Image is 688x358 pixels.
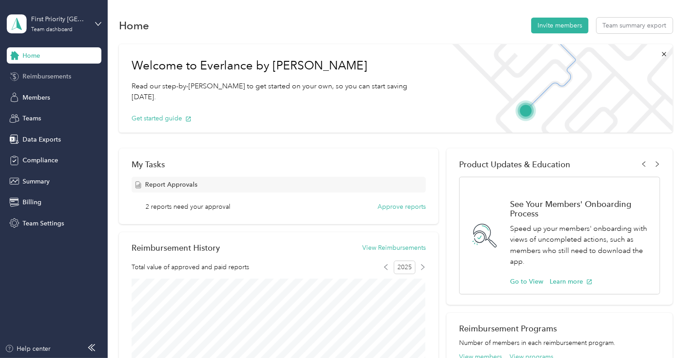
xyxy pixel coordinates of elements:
[510,277,543,286] button: Go to View
[145,180,197,189] span: Report Approvals
[31,27,73,32] div: Team dashboard
[459,324,660,333] h2: Reimbursement Programs
[597,18,673,33] button: Team summary export
[23,72,71,81] span: Reimbursements
[459,338,660,348] p: Number of members in each reimbursement program.
[23,197,41,207] span: Billing
[459,160,570,169] span: Product Updates & Education
[132,81,431,103] p: Read our step-by-[PERSON_NAME] to get started on your own, so you can start saving [DATE].
[23,177,50,186] span: Summary
[394,261,415,274] span: 2025
[31,14,87,24] div: First Priority [GEOGRAPHIC_DATA]
[23,114,41,123] span: Teams
[23,156,58,165] span: Compliance
[23,51,40,60] span: Home
[510,199,650,218] h1: See Your Members' Onboarding Process
[119,21,149,30] h1: Home
[638,308,688,358] iframe: Everlance-gr Chat Button Frame
[510,223,650,267] p: Speed up your members' onboarding with views of uncompleted actions, such as members who still ne...
[23,219,64,228] span: Team Settings
[132,59,431,73] h1: Welcome to Everlance by [PERSON_NAME]
[378,202,426,211] button: Approve reports
[132,160,426,169] div: My Tasks
[23,135,61,144] span: Data Exports
[132,243,220,252] h2: Reimbursement History
[443,44,673,133] img: Welcome to everlance
[531,18,588,33] button: Invite members
[132,114,191,123] button: Get started guide
[362,243,426,252] button: View Reimbursements
[5,344,51,353] button: Help center
[550,277,592,286] button: Learn more
[146,202,230,211] span: 2 reports need your approval
[132,262,249,272] span: Total value of approved and paid reports
[23,93,50,102] span: Members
